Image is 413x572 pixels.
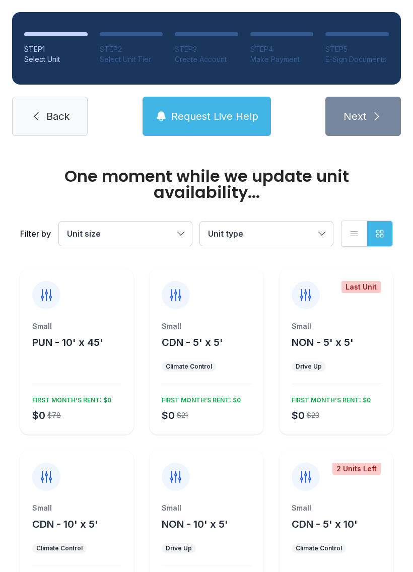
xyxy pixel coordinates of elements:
[100,54,163,64] div: Select Unit Tier
[292,517,358,531] button: CDN - 5' x 10'
[250,44,314,54] div: STEP 4
[32,518,98,530] span: CDN - 10' x 5'
[250,54,314,64] div: Make Payment
[296,363,322,371] div: Drive Up
[162,335,223,349] button: CDN - 5' x 5'
[208,229,243,239] span: Unit type
[46,109,70,123] span: Back
[47,410,61,420] div: $78
[162,408,175,422] div: $0
[288,392,371,404] div: FIRST MONTH’S RENT: $0
[158,392,241,404] div: FIRST MONTH’S RENT: $0
[200,222,333,246] button: Unit type
[166,544,192,552] div: Drive Up
[32,503,121,513] div: Small
[162,518,228,530] span: NON - 10' x 5'
[292,518,358,530] span: CDN - 5' x 10'
[162,336,223,348] span: CDN - 5' x 5'
[24,44,88,54] div: STEP 1
[343,109,367,123] span: Next
[32,336,103,348] span: PUN - 10' x 45'
[292,321,381,331] div: Small
[332,463,381,475] div: 2 Units Left
[36,544,83,552] div: Climate Control
[307,410,319,420] div: $23
[292,335,354,349] button: NON - 5' x 5'
[341,281,381,293] div: Last Unit
[32,335,103,349] button: PUN - 10' x 45'
[175,54,238,64] div: Create Account
[175,44,238,54] div: STEP 3
[20,168,393,200] div: One moment while we update unit availability...
[292,336,354,348] span: NON - 5' x 5'
[296,544,342,552] div: Climate Control
[325,44,389,54] div: STEP 5
[166,363,212,371] div: Climate Control
[28,392,111,404] div: FIRST MONTH’S RENT: $0
[100,44,163,54] div: STEP 2
[32,321,121,331] div: Small
[32,408,45,422] div: $0
[177,410,188,420] div: $21
[171,109,258,123] span: Request Live Help
[292,408,305,422] div: $0
[325,54,389,64] div: E-Sign Documents
[162,321,251,331] div: Small
[162,503,251,513] div: Small
[24,54,88,64] div: Select Unit
[67,229,101,239] span: Unit size
[292,503,381,513] div: Small
[20,228,51,240] div: Filter by
[59,222,192,246] button: Unit size
[162,517,228,531] button: NON - 10' x 5'
[32,517,98,531] button: CDN - 10' x 5'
